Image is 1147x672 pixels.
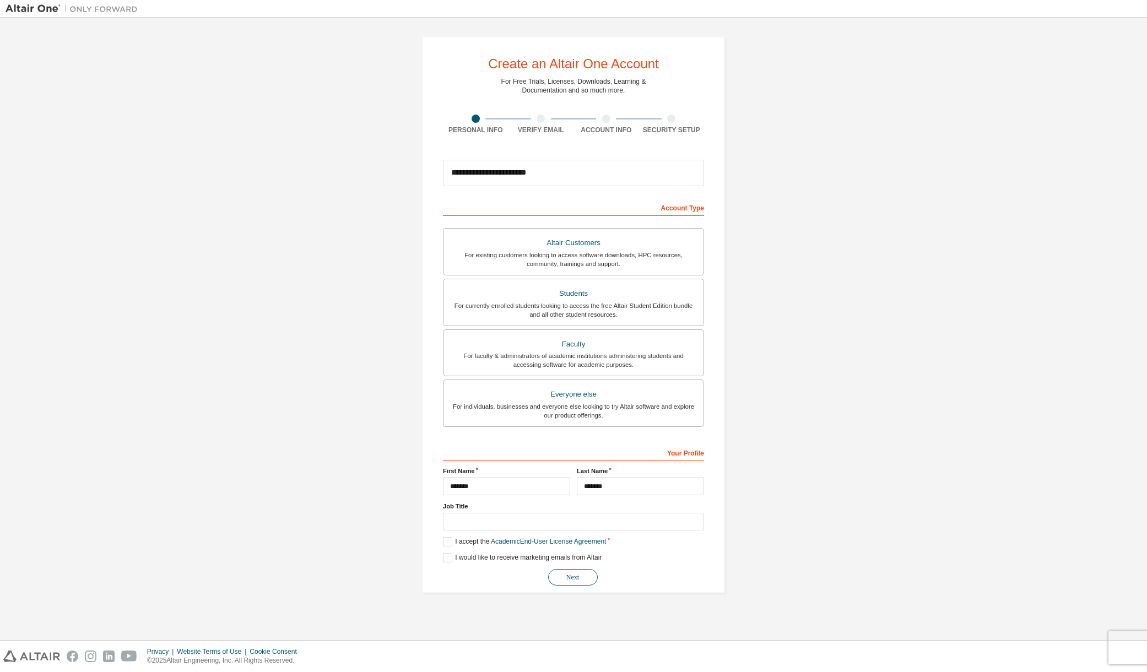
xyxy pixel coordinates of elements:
div: Website Terms of Use [177,647,250,656]
label: I accept the [443,537,606,546]
div: Faculty [450,337,697,352]
label: Last Name [577,467,704,475]
img: altair_logo.svg [3,651,60,662]
div: For Free Trials, Licenses, Downloads, Learning & Documentation and so much more. [501,77,646,95]
div: Cookie Consent [250,647,303,656]
button: Next [548,569,598,586]
div: Personal Info [443,126,508,134]
img: instagram.svg [85,651,96,662]
div: Verify Email [508,126,574,134]
div: Students [450,286,697,301]
div: For individuals, businesses and everyone else looking to try Altair software and explore our prod... [450,402,697,420]
a: Academic End-User License Agreement [491,538,606,545]
label: First Name [443,467,570,475]
p: © 2025 Altair Engineering, Inc. All Rights Reserved. [147,656,304,665]
img: linkedin.svg [103,651,115,662]
div: Account Type [443,198,704,216]
div: Create an Altair One Account [488,57,659,71]
div: Altair Customers [450,235,697,251]
div: For currently enrolled students looking to access the free Altair Student Edition bundle and all ... [450,301,697,319]
label: Job Title [443,502,704,511]
div: For existing customers looking to access software downloads, HPC resources, community, trainings ... [450,251,697,268]
img: youtube.svg [121,651,137,662]
img: facebook.svg [67,651,78,662]
div: Privacy [147,647,177,656]
div: Your Profile [443,443,704,461]
div: For faculty & administrators of academic institutions administering students and accessing softwa... [450,351,697,369]
img: Altair One [6,3,143,14]
div: Everyone else [450,387,697,402]
div: Account Info [573,126,639,134]
div: Security Setup [639,126,705,134]
label: I would like to receive marketing emails from Altair [443,553,602,562]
